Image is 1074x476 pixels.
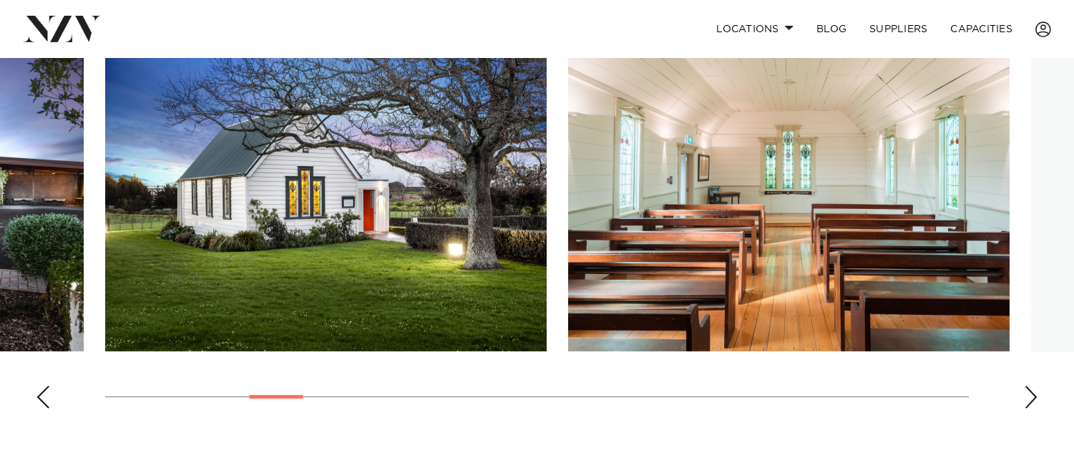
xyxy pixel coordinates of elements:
[705,14,805,44] a: Locations
[105,27,547,351] swiper-slide: 6 / 30
[568,27,1010,351] swiper-slide: 7 / 30
[805,14,858,44] a: BLOG
[23,16,101,42] img: nzv-logo.png
[858,14,939,44] a: SUPPLIERS
[939,14,1025,44] a: Capacities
